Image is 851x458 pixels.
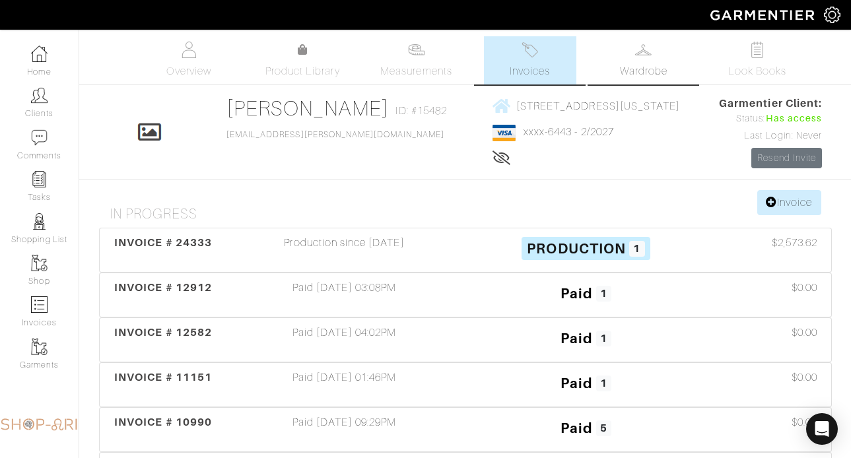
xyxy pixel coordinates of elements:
[31,255,48,271] img: garments-icon-b7da505a4dc4fd61783c78ac3ca0ef83fa9d6f193b1c9dc38574b1d14d53ca28.png
[31,46,48,62] img: dashboard-icon-dbcd8f5a0b271acd01030246c82b418ddd0df26cd7fceb0bd07c9910d44c42f6.png
[484,36,576,84] a: Invoices
[370,36,463,84] a: Measurements
[561,330,593,346] span: Paid
[224,280,465,310] div: Paid [DATE] 03:08PM
[493,98,680,114] a: [STREET_ADDRESS][US_STATE]
[596,420,612,436] span: 5
[751,148,822,168] a: Resend Invite
[224,370,465,400] div: Paid [DATE] 01:46PM
[728,63,787,79] span: Look Books
[620,63,667,79] span: Wardrobe
[749,42,765,58] img: todo-9ac3debb85659649dc8f770b8b6100bb5dab4b48dedcbae339e5042a72dfd3cc.svg
[224,325,465,355] div: Paid [DATE] 04:02PM
[226,130,444,139] a: [EMAIL_ADDRESS][PERSON_NAME][DOMAIN_NAME]
[31,129,48,146] img: comment-icon-a0a6a9ef722e966f86d9cbdc48e553b5cf19dbc54f86b18d962a5391bc8f6eb6.png
[31,339,48,355] img: garments-icon-b7da505a4dc4fd61783c78ac3ca0ef83fa9d6f193b1c9dc38574b1d14d53ca28.png
[256,42,349,79] a: Product Library
[719,112,822,126] div: Status:
[597,36,690,84] a: Wardrobe
[806,413,838,445] div: Open Intercom Messenger
[792,280,817,296] span: $0.00
[114,281,212,294] span: INVOICE # 12912
[792,325,817,341] span: $0.00
[824,7,840,23] img: gear-icon-white-bd11855cb880d31180b6d7d6211b90ccbf57a29d726f0c71d8c61bd08dd39cc2.png
[792,414,817,430] span: $0.00
[31,213,48,230] img: stylists-icon-eb353228a002819b7ec25b43dbf5f0378dd9e0616d9560372ff212230b889e62.png
[561,420,593,436] span: Paid
[408,42,425,58] img: measurements-466bbee1fd09ba9460f595b01e5d73f9e2bff037440d3c8f018324cb6cdf7a4a.svg
[114,326,212,339] span: INVOICE # 12582
[181,42,197,58] img: basicinfo-40fd8af6dae0f16599ec9e87c0ef1c0a1fdea2edbe929e3d69a839185d80c458.svg
[31,296,48,313] img: orders-icon-0abe47150d42831381b5fb84f609e132dff9fe21cb692f30cb5eec754e2cba89.png
[596,286,612,302] span: 1
[493,125,516,141] img: visa-934b35602734be37eb7d5d7e5dbcd2044c359bf20a24dc3361ca3fa54326a8a7.png
[31,87,48,104] img: clients-icon-6bae9207a08558b7cb47a8932f037763ab4055f8c8b6bfacd5dc20c3e0201464.png
[110,206,832,222] h4: In Progress
[635,42,652,58] img: wardrobe-487a4870c1b7c33e795ec22d11cfc2ed9d08956e64fb3008fe2437562e282088.svg
[561,375,593,391] span: Paid
[99,317,832,362] a: INVOICE # 12582 Paid [DATE] 04:02PM Paid 1 $0.00
[719,129,822,143] div: Last Login: Never
[114,416,212,428] span: INVOICE # 10990
[704,3,824,26] img: garmentier-logo-header-white-b43fb05a5012e4ada735d5af1a66efaba907eab6374d6393d1fbf88cb4ef424d.png
[166,63,211,79] span: Overview
[226,96,390,120] a: [PERSON_NAME]
[757,190,821,215] a: Invoice
[527,240,626,257] span: Production
[516,100,680,112] span: [STREET_ADDRESS][US_STATE]
[510,63,550,79] span: Invoices
[395,103,447,119] span: ID: #15482
[380,63,452,79] span: Measurements
[629,241,645,257] span: 1
[143,36,235,84] a: Overview
[265,63,340,79] span: Product Library
[114,236,212,249] span: INVOICE # 24333
[792,370,817,385] span: $0.00
[719,96,822,112] span: Garmentier Client:
[596,331,612,346] span: 1
[766,112,823,126] span: Has access
[772,235,817,251] span: $2,573.62
[561,285,593,302] span: Paid
[522,42,538,58] img: orders-27d20c2124de7fd6de4e0e44c1d41de31381a507db9b33961299e4e07d508b8c.svg
[99,273,832,317] a: INVOICE # 12912 Paid [DATE] 03:08PM Paid 1 $0.00
[99,407,832,452] a: INVOICE # 10990 Paid [DATE] 09:29PM Paid 5 $0.00
[711,36,803,84] a: Look Books
[224,235,465,265] div: Production since [DATE]
[224,414,465,445] div: Paid [DATE] 09:29PM
[99,228,832,273] a: INVOICE # 24333 Production since [DATE] Production 1 $2,573.62
[114,371,212,383] span: INVOICE # 11151
[524,126,614,138] a: xxxx-6443 - 2/2027
[99,362,832,407] a: INVOICE # 11151 Paid [DATE] 01:46PM Paid 1 $0.00
[31,171,48,187] img: reminder-icon-8004d30b9f0a5d33ae49ab947aed9ed385cf756f9e5892f1edd6e32f2345188e.png
[596,376,612,391] span: 1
